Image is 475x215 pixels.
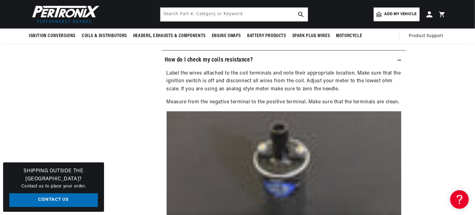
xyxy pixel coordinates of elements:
summary: Ignition Conversions [29,29,79,43]
input: Search Part #, Category or Keyword [160,8,308,21]
p: Measure from the negative terminal to the positive terminal. Make sure that the terminals are clean. [167,99,402,107]
span: Product Support [409,33,443,40]
summary: Product Support [409,29,446,44]
span: Motorcycle [336,33,362,39]
span: Engine Swaps [212,33,241,39]
span: Ignition Conversions [29,33,76,39]
h3: How do I check my coils resistance? [165,55,253,65]
span: Spark Plug Wires [292,33,330,39]
span: Battery Products [247,33,286,39]
summary: Spark Plug Wires [289,29,333,43]
button: search button [294,8,308,21]
span: Add my vehicle [385,11,417,17]
h3: Shipping Outside the [GEOGRAPHIC_DATA]? [9,167,98,183]
a: Add my vehicle [374,8,420,21]
summary: Coils & Distributors [79,29,130,43]
p: Label the wires attached to the coil terminals and note their appropriate location. Make sure tha... [167,70,402,94]
summary: How do I check my coils resistance? [162,51,406,70]
img: Pertronix [29,4,100,25]
summary: Motorcycle [333,29,365,43]
span: Coils & Distributors [82,33,127,39]
summary: Engine Swaps [209,29,244,43]
p: Contact us to place your order. [9,183,98,190]
summary: Headers, Exhausts & Components [130,29,209,43]
summary: Battery Products [244,29,289,43]
a: Contact Us [9,193,98,207]
span: Headers, Exhausts & Components [133,33,206,39]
